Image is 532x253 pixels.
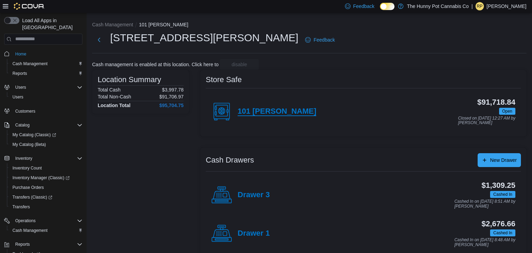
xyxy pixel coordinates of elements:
[1,154,85,163] button: Inventory
[10,131,59,139] a: My Catalog (Classic)
[139,22,188,27] button: 101 [PERSON_NAME]
[476,2,484,10] div: Ricardo Peguero
[1,239,85,249] button: Reports
[92,62,219,67] p: Cash management is enabled at this location. Click here to
[15,218,36,224] span: Operations
[15,156,32,161] span: Inventory
[487,2,526,10] p: [PERSON_NAME]
[481,181,515,190] h3: $1,309.25
[12,217,82,225] span: Operations
[12,61,47,67] span: Cash Management
[1,82,85,92] button: Users
[10,174,72,182] a: Inventory Manager (Classic)
[490,157,517,164] span: New Drawer
[10,193,82,201] span: Transfers (Classic)
[12,240,82,248] span: Reports
[110,31,298,45] h1: [STREET_ADDRESS][PERSON_NAME]
[477,98,515,106] h3: $91,718.84
[478,153,521,167] button: New Drawer
[7,173,85,183] a: Inventory Manager (Classic)
[10,93,26,101] a: Users
[159,103,184,108] h4: $95,704.75
[238,191,270,200] h4: Drawer 3
[12,204,30,210] span: Transfers
[12,50,82,58] span: Home
[454,199,515,209] p: Cashed In on [DATE] 8:51 AM by [PERSON_NAME]
[12,94,23,100] span: Users
[10,140,49,149] a: My Catalog (Beta)
[15,85,26,90] span: Users
[10,203,82,211] span: Transfers
[12,154,82,163] span: Inventory
[302,33,337,47] a: Feedback
[7,140,85,149] button: My Catalog (Beta)
[10,140,82,149] span: My Catalog (Beta)
[7,69,85,78] button: Reports
[232,61,247,68] span: disable
[10,174,82,182] span: Inventory Manager (Classic)
[10,226,50,235] a: Cash Management
[220,59,259,70] button: disable
[98,103,131,108] h4: Location Total
[12,71,27,76] span: Reports
[454,238,515,247] p: Cashed In on [DATE] 8:48 AM by [PERSON_NAME]
[98,87,121,93] h6: Total Cash
[10,60,50,68] a: Cash Management
[502,108,512,114] span: Open
[471,2,473,10] p: |
[10,183,47,192] a: Purchase Orders
[493,191,512,198] span: Cashed In
[15,242,30,247] span: Reports
[477,2,483,10] span: RP
[353,3,374,10] span: Feedback
[10,226,82,235] span: Cash Management
[407,2,469,10] p: The Hunny Pot Cannabis Co
[15,51,26,57] span: Home
[19,17,82,31] span: Load All Apps in [GEOGRAPHIC_DATA]
[493,230,512,236] span: Cashed In
[98,76,161,84] h3: Location Summary
[12,217,38,225] button: Operations
[14,3,45,10] img: Cova
[92,33,106,47] button: Next
[10,69,30,78] a: Reports
[12,228,47,233] span: Cash Management
[490,191,515,198] span: Cashed In
[7,226,85,235] button: Cash Management
[458,116,515,125] p: Closed on [DATE] 12:27 AM by [PERSON_NAME]
[490,229,515,236] span: Cashed In
[12,240,33,248] button: Reports
[1,49,85,59] button: Home
[12,194,52,200] span: Transfers (Classic)
[206,156,254,164] h3: Cash Drawers
[12,107,82,115] span: Customers
[92,21,526,29] nav: An example of EuiBreadcrumbs
[162,87,184,93] p: $3,997.78
[12,121,82,129] span: Catalog
[98,94,131,99] h6: Total Non-Cash
[7,202,85,212] button: Transfers
[1,106,85,116] button: Customers
[12,50,29,58] a: Home
[12,185,44,190] span: Purchase Orders
[12,165,42,171] span: Inventory Count
[10,60,82,68] span: Cash Management
[12,83,29,91] button: Users
[10,164,45,172] a: Inventory Count
[12,175,70,181] span: Inventory Manager (Classic)
[499,108,515,115] span: Open
[12,132,56,138] span: My Catalog (Classic)
[12,83,82,91] span: Users
[15,122,29,128] span: Catalog
[206,76,242,84] h3: Store Safe
[7,130,85,140] a: My Catalog (Classic)
[12,107,38,115] a: Customers
[10,193,55,201] a: Transfers (Classic)
[10,203,33,211] a: Transfers
[159,94,184,99] p: $91,706.97
[313,36,335,43] span: Feedback
[12,142,46,147] span: My Catalog (Beta)
[7,59,85,69] button: Cash Management
[15,108,35,114] span: Customers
